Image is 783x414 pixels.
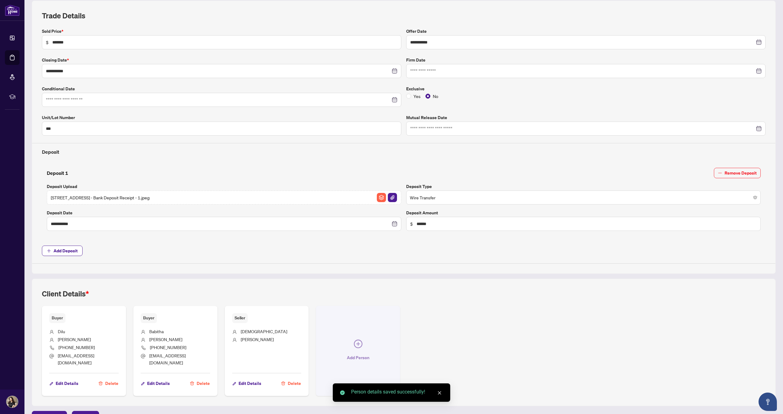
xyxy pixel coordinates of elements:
[54,246,78,256] span: Add Deposit
[141,378,170,389] button: Edit Details
[105,378,118,388] span: Delete
[388,193,397,202] button: File Attachement
[241,337,274,342] span: [PERSON_NAME]
[42,114,401,121] label: Unit/Lot Number
[42,11,766,21] h2: Trade Details
[725,168,757,178] span: Remove Deposit
[5,5,20,16] img: logo
[58,353,94,365] span: [EMAIL_ADDRESS][DOMAIN_NAME]
[354,340,362,348] span: plus-circle
[42,57,401,63] label: Closing Date
[411,93,423,100] span: Yes
[42,246,83,256] button: Add Deposit
[241,329,287,334] span: [DEMOGRAPHIC_DATA]
[288,378,301,388] span: Delete
[49,313,65,323] span: Buyer
[58,337,91,342] span: [PERSON_NAME]
[47,169,68,177] h4: Deposit 1
[239,378,261,388] span: Edit Details
[42,85,401,92] label: Conditional Date
[232,378,262,389] button: Edit Details
[42,148,766,156] h4: Deposit
[406,114,766,121] label: Mutual Release Date
[406,28,766,35] label: Offer Date
[58,329,65,334] span: Dilu
[388,193,397,202] img: File Attachement
[149,329,164,334] span: Babitha
[150,344,186,350] span: [PHONE_NUMBER]
[753,196,757,199] span: close-circle
[410,220,413,227] span: $
[436,390,443,396] a: Close
[377,193,386,202] button: File Archive
[58,344,95,350] span: [PHONE_NUMBER]
[6,396,18,408] img: Profile Icon
[149,337,182,342] span: [PERSON_NAME]
[47,183,401,190] label: Deposit Upload
[340,390,345,395] span: check-circle
[714,168,761,178] button: Remove Deposit
[141,313,157,323] span: Buyer
[377,193,386,202] img: File Archive
[347,353,369,363] span: Add Person
[56,378,78,388] span: Edit Details
[232,313,248,323] span: Seller
[51,194,150,201] span: [STREET_ADDRESS] - Bank Deposit Receipt - 1.jpeg
[316,306,400,396] button: Add Person
[281,378,301,389] button: Delete
[718,171,722,175] span: minus
[47,249,51,253] span: plus
[147,378,170,388] span: Edit Details
[410,192,757,203] span: Wire Transfer
[190,378,210,389] button: Delete
[47,209,401,216] label: Deposit Date
[42,289,89,299] h2: Client Details
[351,388,443,396] div: Person details saved successfully!
[49,378,79,389] button: Edit Details
[406,57,766,63] label: Firm Date
[430,93,441,100] span: No
[406,85,766,92] label: Exclusive
[42,28,401,35] label: Sold Price
[759,393,777,411] button: Open asap
[98,378,119,389] button: Delete
[437,391,442,395] span: close
[47,190,401,205] span: [STREET_ADDRESS] - Bank Deposit Receipt - 1.jpegFile ArchiveFile Attachement
[197,378,210,388] span: Delete
[406,209,761,216] label: Deposit Amount
[406,183,761,190] label: Deposit Type
[46,39,49,46] span: $
[149,353,186,365] span: [EMAIL_ADDRESS][DOMAIN_NAME]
